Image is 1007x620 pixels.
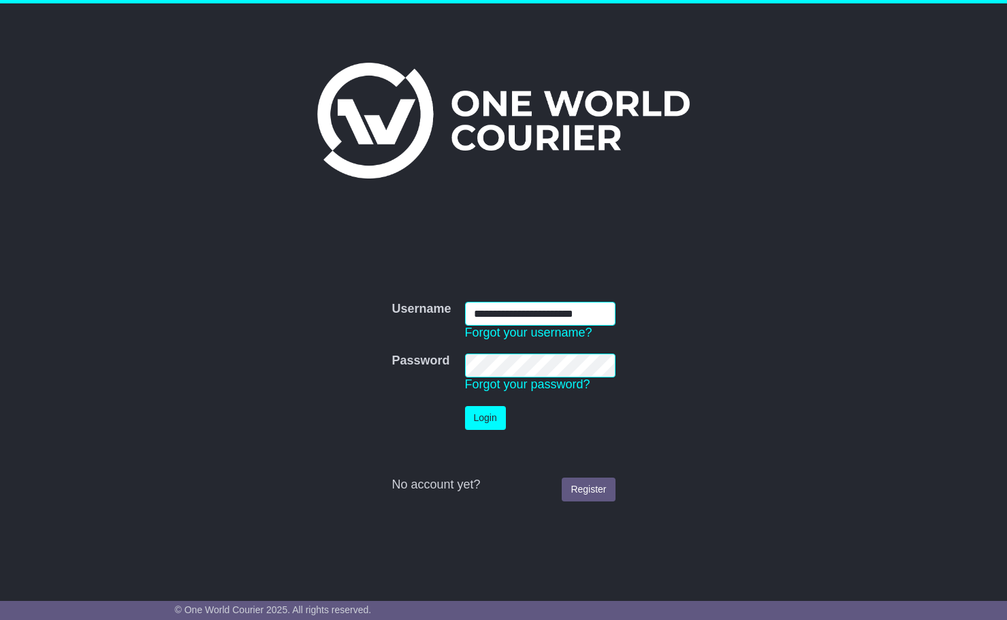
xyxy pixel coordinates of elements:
[391,354,449,369] label: Password
[562,478,615,501] a: Register
[465,406,506,430] button: Login
[391,302,451,317] label: Username
[317,63,689,179] img: One World
[465,377,590,391] a: Forgot your password?
[465,326,592,339] a: Forgot your username?
[391,478,615,493] div: No account yet?
[175,604,372,615] span: © One World Courier 2025. All rights reserved.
